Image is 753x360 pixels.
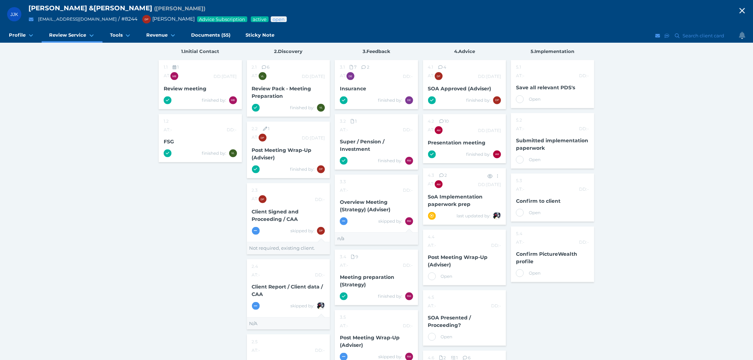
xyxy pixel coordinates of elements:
span: 1 note(s) [263,126,270,131]
span: 3 . 4 [340,254,346,259]
img: Tory Richardson [493,212,501,220]
a: Overview Meeting (Strategy) (Adviser) [340,199,390,213]
a: Meeting preparation (Strategy) [340,274,394,288]
span: SOA Approved (Adviser) [428,85,491,92]
span: Super / Pension / Investment [340,138,384,152]
div: Richard McLean [405,157,413,165]
span: Sticky Note [246,32,274,38]
span: Finished at: 10/10/2024 4:03 PM [378,293,403,299]
button: Search client card [672,31,728,40]
span: AT: - [516,186,525,192]
span: AT: - [516,239,525,245]
span: [PERSON_NAME] [28,4,87,12]
span: Skipped at: 10/05/2024 3:57 PM [290,228,315,233]
span: DD: - [491,303,501,308]
span: Open [428,272,436,280]
span: 4 comments(s) [438,64,447,70]
span: Completed [340,157,348,165]
span: Skipped at: 14/05/2024 9:12 AM [290,303,315,308]
span: DP [261,198,264,201]
span: DD: - [315,272,325,277]
span: Post Meeting Wrap-Up (Adviser) [252,147,312,161]
span: Open [516,95,524,103]
span: AT: [164,73,178,78]
span: Save all relevant PDS's [516,84,575,91]
span: RM [407,355,411,358]
span: DD: [DATE] [478,74,501,79]
span: / # 8244 [118,16,137,22]
span: Tools [110,32,123,38]
a: SoA Implementation paperwork prep [428,194,483,207]
span: Finished at: 10/10/2024 4:02 PM [378,158,403,163]
span: AT: - [428,243,437,248]
span: DP [437,75,441,78]
button: Email [27,15,36,24]
span: Finished at: 11/12/2024 10:33 AM [466,152,491,157]
span: Preferred name [154,5,205,12]
span: 7 [350,64,357,70]
div: David Parry [317,165,325,173]
span: DP [319,168,323,171]
button: See details [486,173,494,180]
span: Skipped [252,227,260,235]
span: Open [529,270,541,276]
img: Tory Richardson [317,302,325,310]
span: DD: [DATE] [302,135,325,141]
a: Documents (55) [184,28,238,43]
span: DD: [DATE] [302,74,325,79]
span: AM [495,153,499,156]
a: Client Report / Client data / CAA [252,284,323,297]
span: 3 . 5 [340,314,346,320]
span: 4 . 4 [428,234,435,239]
span: AT: - [252,348,260,353]
span: 2 . 4 [252,264,258,269]
div: Maddison Butt [170,72,178,80]
a: FSG [164,138,174,145]
span: Open [529,210,541,215]
span: RM [407,219,411,223]
span: AT: - [340,127,348,132]
span: DP [495,99,499,102]
span: DD: - [579,186,589,192]
span: AT: - [252,272,260,277]
span: DD: [DATE] [478,128,501,133]
div: Vidya Lakhani [259,72,267,80]
span: Skipped [340,217,348,225]
span: Last updated at: 11/12/2024 8:58 AM [457,213,491,218]
a: Submitted implementation paperwork [516,137,588,151]
span: Pending [428,212,436,220]
span: DD: - [579,73,589,78]
span: AT: [252,134,267,140]
span: Skipped at: 10/10/2024 4:02 PM [379,218,403,224]
span: 3 . 2 [340,118,346,124]
p: n/a [337,235,416,242]
span: DE [407,99,411,102]
span: Open [516,156,524,164]
span: AT: - [340,187,348,193]
span: DD: - [579,239,589,245]
span: Open [529,157,541,162]
span: RM [407,159,411,162]
span: 4 . 2 [428,118,435,124]
div: John Joseph Kett [7,7,21,21]
span: 1 . Initial Contact [181,48,219,54]
button: More options [494,173,501,180]
a: Review meeting [164,85,206,92]
div: Darcie Ercegovich [405,96,413,104]
a: Review Service [42,28,102,43]
span: 5 . Implementation [531,48,575,54]
span: Confirm PictureWealth profile [516,251,577,265]
div: David Parry [317,227,325,235]
span: DD: - [403,323,413,328]
span: Finished at: 07/05/2024 9:35 AM [202,150,227,156]
span: 1 . 1 [164,64,168,70]
div: Armanii Martelli-Ririnui [493,150,501,158]
span: Open [529,96,541,102]
p: N/A [249,320,328,327]
span: AT: - [516,126,525,131]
